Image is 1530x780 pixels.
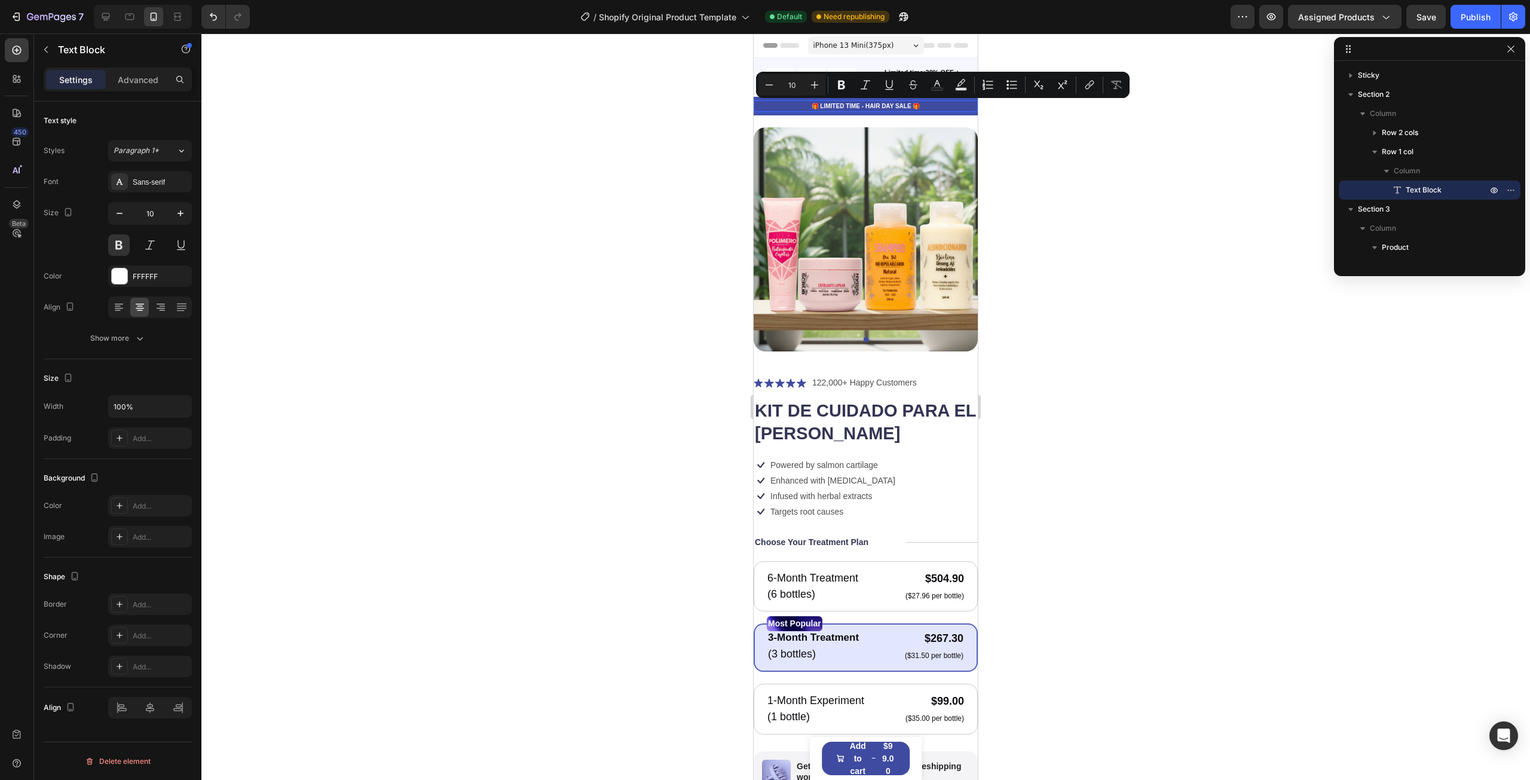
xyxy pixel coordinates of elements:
[1382,241,1409,253] span: Product
[133,599,189,610] div: Add...
[44,569,82,585] div: Shape
[44,401,63,412] div: Width
[1451,5,1501,29] button: Publish
[44,700,78,716] div: Align
[1489,721,1518,750] div: Open Intercom Messenger
[1288,5,1402,29] button: Assigned Products
[201,5,250,29] div: Undo/Redo
[133,501,189,512] div: Add...
[85,754,151,769] div: Delete element
[1358,203,1390,215] span: Section 3
[754,33,978,780] iframe: Design area
[1416,12,1436,22] span: Save
[1370,108,1396,120] span: Column
[777,11,802,22] span: Default
[44,176,59,187] div: Font
[44,145,65,156] div: Styles
[1394,165,1420,177] span: Column
[1298,11,1375,23] span: Assigned Products
[44,271,62,282] div: Color
[44,115,76,126] div: Text style
[1461,11,1491,23] div: Publish
[5,5,89,29] button: 7
[1358,88,1390,100] span: Section 2
[824,11,885,22] span: Need republishing
[44,630,68,641] div: Corner
[9,219,29,228] div: Beta
[44,752,192,771] button: Delete element
[1358,69,1379,81] span: Sticky
[44,661,71,672] div: Shadow
[1382,127,1418,139] span: Row 2 cols
[1370,222,1396,234] span: Column
[133,532,189,543] div: Add...
[756,72,1130,98] div: Editor contextual toolbar
[8,726,37,755] img: gempages_432750572815254551-0d41f634-7d11-4d13-8663-83420929b25e.png
[44,205,75,221] div: Size
[90,332,146,344] div: Show more
[58,42,160,57] p: Text Block
[133,631,189,641] div: Add...
[44,470,102,487] div: Background
[1406,184,1442,196] span: Text Block
[11,127,29,137] div: 450
[78,10,84,24] p: 7
[44,599,67,610] div: Border
[44,433,71,443] div: Padding
[109,396,191,417] input: Auto
[44,371,75,387] div: Size
[43,727,215,749] p: Get a free scalp massager & freeshipping worldwide
[593,11,596,23] span: /
[114,145,159,156] span: Paragraph 1*
[44,500,62,511] div: Color
[59,74,93,86] p: Settings
[599,11,736,23] span: Shopify Original Product Template
[133,662,189,672] div: Add...
[1382,146,1413,158] span: Row 1 col
[133,271,189,282] div: FFFFFF
[133,433,189,444] div: Add...
[133,177,189,188] div: Sans-serif
[44,299,77,316] div: Align
[118,74,158,86] p: Advanced
[1394,261,1425,273] span: Column 1
[1406,5,1446,29] button: Save
[44,328,192,349] button: Show more
[108,140,192,161] button: Paragraph 1*
[44,531,65,542] div: Image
